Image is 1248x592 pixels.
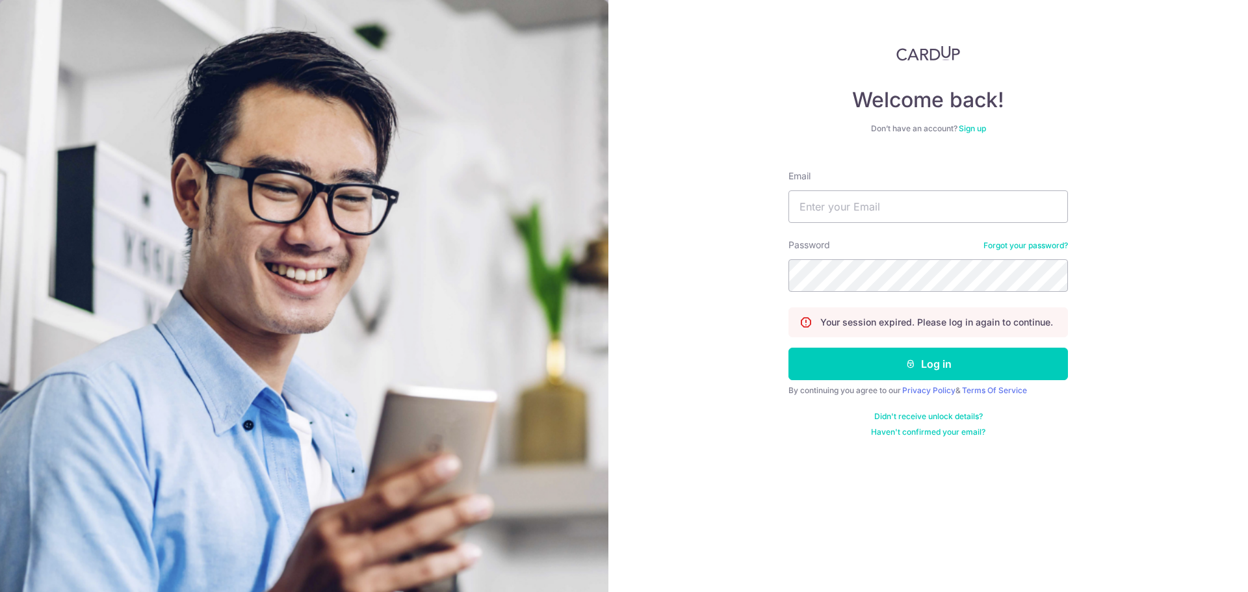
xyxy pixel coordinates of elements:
a: Privacy Policy [902,385,955,395]
a: Terms Of Service [962,385,1027,395]
label: Password [788,238,830,251]
h4: Welcome back! [788,87,1068,113]
div: By continuing you agree to our & [788,385,1068,396]
button: Log in [788,348,1068,380]
a: Haven't confirmed your email? [871,427,985,437]
a: Forgot your password? [983,240,1068,251]
p: Your session expired. Please log in again to continue. [820,316,1053,329]
img: CardUp Logo [896,45,960,61]
a: Sign up [959,123,986,133]
a: Didn't receive unlock details? [874,411,983,422]
input: Enter your Email [788,190,1068,223]
label: Email [788,170,811,183]
div: Don’t have an account? [788,123,1068,134]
